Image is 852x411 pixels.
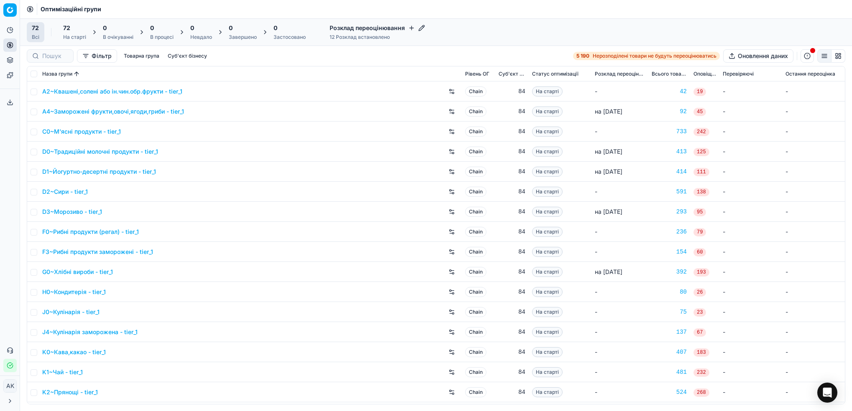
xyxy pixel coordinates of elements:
[782,101,845,122] td: -
[782,322,845,342] td: -
[229,24,233,32] span: 0
[782,382,845,402] td: -
[693,88,706,96] span: 19
[693,308,706,317] span: 23
[719,202,782,222] td: -
[42,388,98,396] a: K2~Прянощі - tier_1
[595,71,645,77] span: Розклад переоцінювання
[782,202,845,222] td: -
[465,247,486,257] span: Chain
[532,167,563,177] span: На старті
[595,268,622,275] span: на [DATE]
[190,24,194,32] span: 0
[532,187,563,197] span: На старті
[591,382,648,402] td: -
[63,34,86,41] div: На старті
[782,362,845,382] td: -
[42,228,139,236] a: F0~Рибні продукти (регал) - tier_1
[652,188,687,196] a: 591
[42,87,182,96] a: A2~Квашені,солені або ін.чин.обр.фрукти - tier_1
[42,208,102,216] a: D3~Морозиво - tier_1
[652,288,687,296] div: 80
[723,71,754,77] span: Перевіряючі
[532,367,563,377] span: На старті
[4,380,16,392] span: AK
[465,167,486,177] span: Chain
[693,268,709,277] span: 193
[719,282,782,302] td: -
[42,167,156,176] a: D1~Йогуртно-десертні продукти - tier_1
[652,328,687,336] div: 137
[782,122,845,142] td: -
[652,107,687,116] a: 92
[465,207,486,217] span: Chain
[41,5,101,13] span: Оптимізаційні групи
[591,322,648,342] td: -
[693,128,709,136] span: 242
[465,107,486,117] span: Chain
[499,308,525,316] div: 84
[465,367,486,377] span: Chain
[693,368,709,377] span: 232
[274,34,306,41] div: Застосовано
[499,167,525,176] div: 84
[576,53,589,59] strong: 5 190
[652,87,687,96] div: 42
[499,107,525,116] div: 84
[103,24,107,32] span: 0
[532,71,578,77] span: Статус оптимізації
[41,5,101,13] nav: breadcrumb
[42,328,138,336] a: J4~Кулінарія заморожена - tier_1
[532,287,563,297] span: На старті
[719,382,782,402] td: -
[42,107,184,116] a: A4~Заморожені фрукти,овочі,ягоди,гриби - tier_1
[591,342,648,362] td: -
[652,127,687,136] a: 733
[693,188,709,196] span: 138
[499,188,525,196] div: 84
[652,388,687,396] div: 524
[499,268,525,276] div: 84
[782,142,845,162] td: -
[42,52,68,60] input: Пошук
[693,168,709,176] span: 111
[532,327,563,337] span: На старті
[164,51,210,61] button: Суб'єкт бізнесу
[591,81,648,101] td: -
[817,383,837,403] div: Open Intercom Messenger
[465,147,486,157] span: Chain
[274,24,277,32] span: 0
[42,288,106,296] a: H0~Кондитерія - tier_1
[782,282,845,302] td: -
[499,127,525,136] div: 84
[652,71,687,77] span: Всього товарів
[465,267,486,277] span: Chain
[693,148,709,156] span: 125
[573,52,720,60] a: 5 190Нерозподілені товари не будуть переоцінюватись
[465,227,486,237] span: Chain
[591,182,648,202] td: -
[499,87,525,96] div: 84
[532,227,563,237] span: На старті
[42,268,113,276] a: G0~Хлібні вироби - tier_1
[499,368,525,376] div: 84
[42,368,83,376] a: K1~Чай - tier_1
[782,222,845,242] td: -
[719,242,782,262] td: -
[499,248,525,256] div: 84
[652,368,687,376] a: 481
[652,228,687,236] a: 236
[652,208,687,216] div: 293
[3,379,17,393] button: AK
[465,307,486,317] span: Chain
[719,222,782,242] td: -
[532,127,563,137] span: На старті
[465,387,486,397] span: Chain
[782,81,845,101] td: -
[465,86,486,96] span: Chain
[150,34,174,41] div: В процесі
[693,348,709,357] span: 183
[532,307,563,317] span: На старті
[32,24,39,32] span: 72
[719,322,782,342] td: -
